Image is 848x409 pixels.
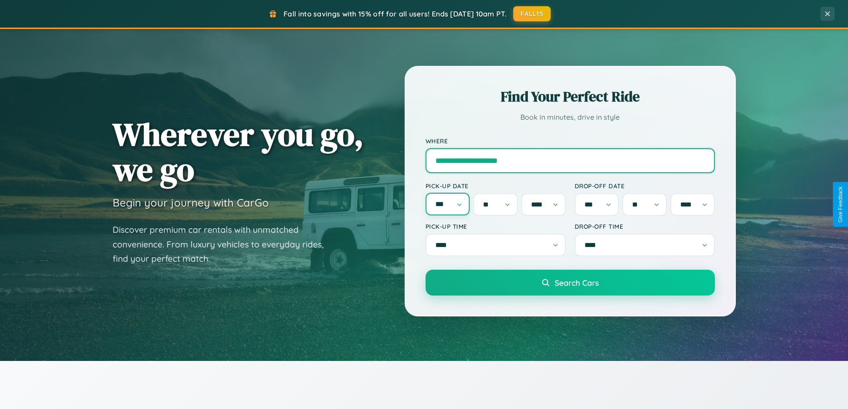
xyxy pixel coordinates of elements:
[113,223,335,266] p: Discover premium car rentals with unmatched convenience. From luxury vehicles to everyday rides, ...
[113,196,269,209] h3: Begin your journey with CarGo
[575,223,715,230] label: Drop-off Time
[426,87,715,106] h2: Find Your Perfect Ride
[837,186,844,223] div: Give Feedback
[426,182,566,190] label: Pick-up Date
[555,278,599,288] span: Search Cars
[426,137,715,145] label: Where
[575,182,715,190] label: Drop-off Date
[513,6,551,21] button: FALL15
[426,111,715,124] p: Book in minutes, drive in style
[426,223,566,230] label: Pick-up Time
[284,9,507,18] span: Fall into savings with 15% off for all users! Ends [DATE] 10am PT.
[426,270,715,296] button: Search Cars
[113,117,364,187] h1: Wherever you go, we go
